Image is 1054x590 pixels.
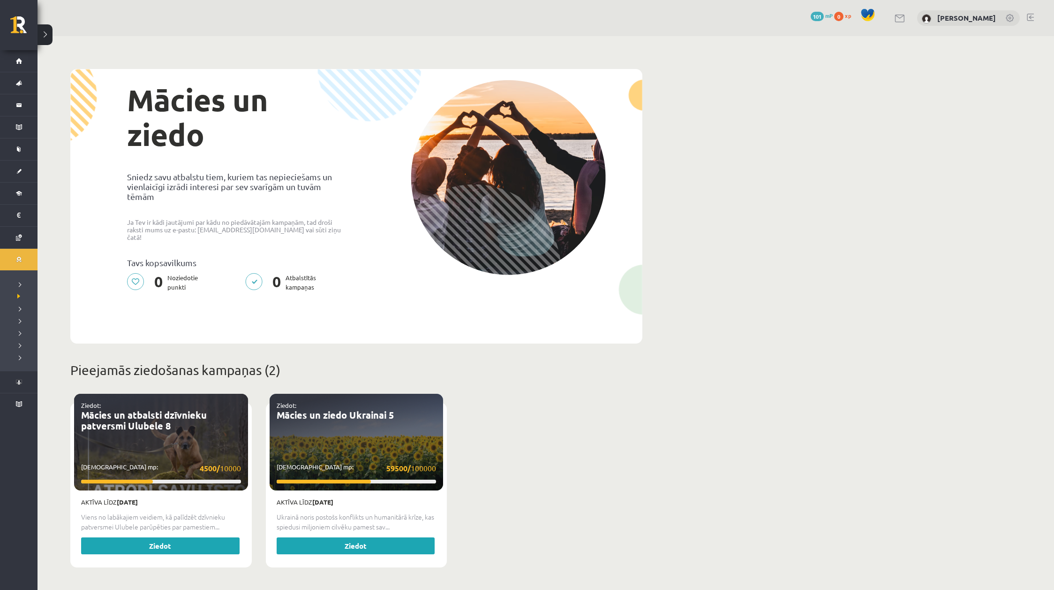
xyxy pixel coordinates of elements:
[70,360,642,380] p: Pieejamās ziedošanas kampaņas (2)
[811,12,833,19] a: 101 mP
[834,12,843,21] span: 0
[200,463,220,473] strong: 4500/
[245,273,322,292] p: Atbalstītās kampaņas
[81,409,207,432] a: Mācies un atbalsti dzīvnieku patversmi Ulubele 8
[117,498,138,506] strong: [DATE]
[937,13,996,23] a: [PERSON_NAME]
[127,218,349,241] p: Ja Tev ir kādi jautājumi par kādu no piedāvātajām kampaņām, tad droši raksti mums uz e-pastu: [EM...
[81,462,241,474] p: [DEMOGRAPHIC_DATA] mp:
[825,12,833,19] span: mP
[312,498,333,506] strong: [DATE]
[411,80,606,275] img: donation-campaign-image-5f3e0036a0d26d96e48155ce7b942732c76651737588babb5c96924e9bd6788c.png
[150,273,167,292] span: 0
[10,16,38,40] a: Rīgas 1. Tālmācības vidusskola
[277,498,437,507] p: Aktīva līdz
[277,462,437,474] p: [DEMOGRAPHIC_DATA] mp:
[81,401,101,409] a: Ziedot:
[127,83,349,152] h1: Mācies un ziedo
[81,537,240,554] a: Ziedot
[81,512,241,532] p: Viens no labākajiem veidiem, kā palīdzēt dzīvnieku patversmei Ulubele parūpēties par pamestiem...
[127,172,349,201] p: Sniedz savu atbalstu tiem, kuriem tas nepieciešams un vienlaicīgi izrādi interesi par sev svarīgā...
[277,409,394,421] a: Mācies un ziedo Ukrainai 5
[200,462,241,474] span: 10000
[277,512,437,532] p: Ukrainā noris postošs konflikts un humanitārā krīze, kas spiedusi miljoniem cilvēku pamest sav...
[127,273,203,292] p: Noziedotie punkti
[127,258,349,268] p: Tavs kopsavilkums
[922,14,931,23] img: Aleksejs Ivanovs
[268,273,286,292] span: 0
[81,498,241,507] p: Aktīva līdz
[386,463,411,473] strong: 59500/
[277,537,435,554] a: Ziedot
[277,401,296,409] a: Ziedot:
[834,12,856,19] a: 0 xp
[845,12,851,19] span: xp
[811,12,824,21] span: 101
[386,462,436,474] span: 100000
